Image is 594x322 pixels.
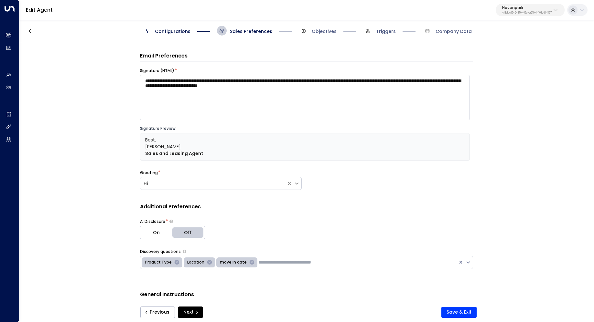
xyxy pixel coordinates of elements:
[185,259,205,266] div: Location
[140,219,165,224] label: AI Disclosure
[173,259,181,266] div: Remove Product Type
[140,52,473,61] h3: Email Preferences
[140,226,173,239] button: On
[436,28,472,35] span: Company Data
[218,259,248,266] div: move in date
[140,226,205,239] div: Platform
[230,28,272,35] span: Sales Preferences
[248,259,256,266] div: Remove move in date
[496,4,565,16] button: Havenpark413dacf9-5485-402c-a519-14108c614857
[140,291,473,300] h3: General Instructions
[155,28,190,35] span: Configurations
[178,306,203,318] button: Next
[140,68,174,74] label: Signature (HTML)
[376,28,396,35] span: Triggers
[143,259,173,266] div: Product Type
[140,126,470,131] div: Signature Preview
[140,306,175,318] button: Previous
[172,226,205,239] button: Off
[441,307,477,318] button: Save & Exit
[140,170,158,176] label: Greeting
[140,249,181,254] label: Discovery questions
[145,150,203,157] strong: Sales and Leasing Agent
[502,6,552,10] p: Havenpark
[183,250,186,253] button: Select the types of questions the agent should use to engage leads in initial emails. These help ...
[145,137,156,143] span: Best,
[140,203,473,212] h3: Additional Preferences
[312,28,337,35] span: Objectives
[145,143,181,150] span: [PERSON_NAME]
[205,259,214,266] div: Remove Location
[26,6,53,14] a: Edit Agent
[144,180,283,187] div: Hi
[169,219,173,223] button: Choose whether the agent should proactively disclose its AI nature in communications or only reve...
[502,12,552,14] p: 413dacf9-5485-402c-a519-14108c614857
